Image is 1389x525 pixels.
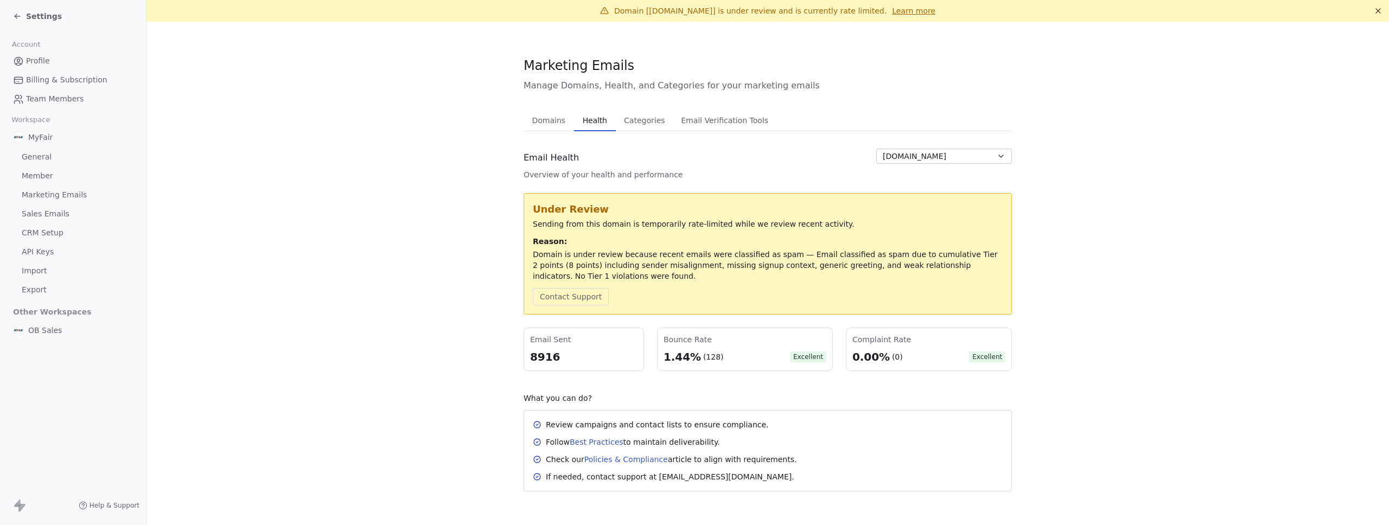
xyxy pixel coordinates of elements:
span: API Keys [22,246,54,258]
a: CRM Setup [9,224,137,242]
div: 0.00% [852,349,890,364]
a: Help & Support [79,501,139,510]
a: Settings [13,11,62,22]
span: Billing & Subscription [26,74,107,86]
span: [DOMAIN_NAME] [883,151,946,162]
div: Complaint Rate [852,334,1005,345]
span: CRM Setup [22,227,63,239]
a: Marketing Emails [9,186,137,204]
a: Profile [9,52,137,70]
span: Settings [26,11,62,22]
button: Contact Support [533,288,609,305]
div: Review campaigns and contact lists to ensure compliance. [546,419,769,430]
span: General [22,151,52,163]
span: Profile [26,55,50,67]
span: Email Health [524,151,579,164]
a: Policies & Compliance [584,455,668,464]
div: Domain is under review because recent emails were classified as spam — Email classified as spam d... [533,249,1003,281]
div: Under Review [533,202,1003,216]
span: Overview of your health and performance [524,169,683,180]
a: API Keys [9,243,137,261]
div: If needed, contact support at [EMAIL_ADDRESS][DOMAIN_NAME]. [546,471,794,482]
span: Member [22,170,53,182]
div: Email Sent [530,334,638,345]
span: Import [22,265,47,277]
a: Export [9,281,137,299]
span: Export [22,284,47,296]
span: Excellent [969,351,1005,362]
a: Billing & Subscription [9,71,137,89]
span: Other Workspaces [9,303,96,321]
span: Sales Emails [22,208,69,220]
span: MyFair [28,132,53,143]
a: Learn more [892,5,935,16]
a: Best Practices [570,438,623,446]
span: Email Verification Tools [677,113,773,128]
span: Domains [528,113,570,128]
img: %C3%AC%C2%9B%C2%90%C3%AD%C2%98%C2%95%20%C3%AB%C2%A1%C2%9C%C3%AA%C2%B3%C2%A0(white+round).png [13,325,24,336]
div: Check our article to align with requirements. [546,454,797,465]
a: General [9,148,137,166]
span: Workspace [7,112,55,128]
div: Bounce Rate [664,334,826,345]
span: Account [7,36,45,53]
div: What you can do? [524,393,1012,404]
div: Follow to maintain deliverability. [546,437,720,447]
span: Marketing Emails [22,189,87,201]
div: (128) [703,351,724,362]
a: Member [9,167,137,185]
span: Help & Support [90,501,139,510]
a: Import [9,262,137,280]
div: Reason: [533,236,1003,247]
a: Sales Emails [9,205,137,223]
div: Sending from this domain is temporarily rate-limited while we review recent activity. [533,219,1003,229]
span: OB Sales [28,325,62,336]
span: Marketing Emails [524,57,634,74]
div: 1.44% [664,349,701,364]
span: Health [578,113,611,128]
span: Excellent [790,351,826,362]
span: Categories [620,113,669,128]
a: Team Members [9,90,137,108]
div: 8916 [530,349,638,364]
div: (0) [892,351,903,362]
span: Domain [[DOMAIN_NAME]] is under review and is currently rate limited. [614,7,887,15]
span: Manage Domains, Health, and Categories for your marketing emails [524,79,1012,92]
img: %C3%AC%C2%9B%C2%90%C3%AD%C2%98%C2%95%20%C3%AB%C2%A1%C2%9C%C3%AA%C2%B3%C2%A0(white+round).png [13,132,24,143]
span: Team Members [26,93,84,105]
